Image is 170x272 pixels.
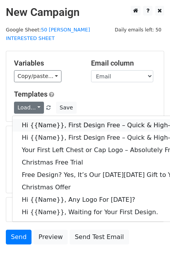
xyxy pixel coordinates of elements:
a: 50 [PERSON_NAME] INTERESTED SHEET [6,27,90,42]
a: Copy/paste... [14,70,61,82]
iframe: Chat Widget [131,235,170,272]
h2: New Campaign [6,6,164,19]
a: Send [6,230,32,244]
a: Send Test Email [70,230,129,244]
a: Templates [14,90,47,98]
a: Preview [33,230,68,244]
a: Load... [14,102,44,114]
small: Google Sheet: [6,27,90,42]
h5: Variables [14,59,79,68]
h5: Email column [91,59,156,68]
a: Daily emails left: 50 [112,27,164,33]
span: Daily emails left: 50 [112,26,164,34]
button: Save [56,102,76,114]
